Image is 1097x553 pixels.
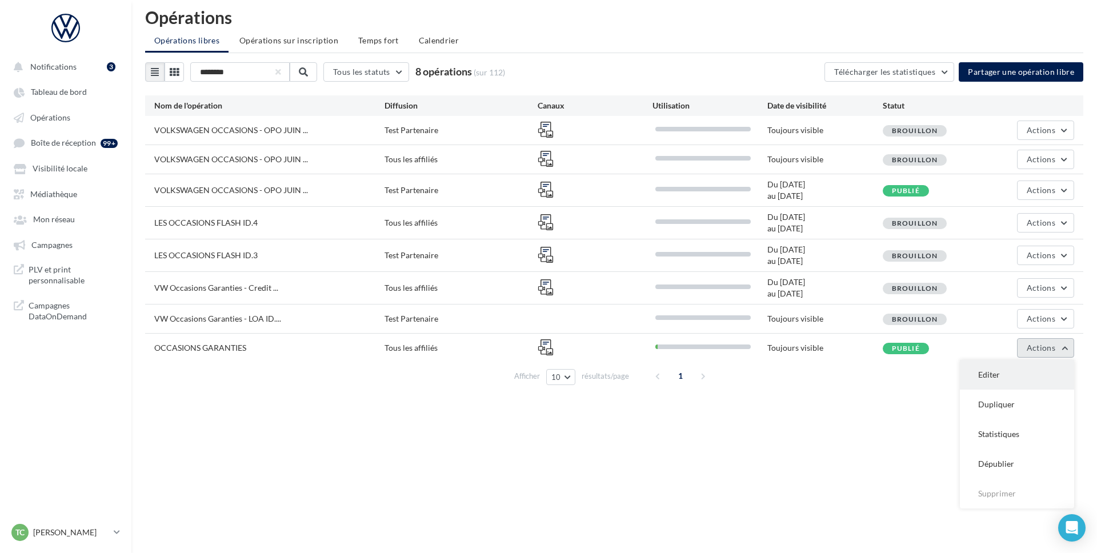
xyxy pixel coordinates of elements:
div: Diffusion [385,100,538,111]
span: VW Occasions Garanties - Credit ... [154,283,278,292]
span: Actions [1027,185,1055,195]
div: Test Partenaire [385,250,538,261]
span: résultats/page [582,371,629,382]
span: Actions [1027,283,1055,292]
div: Open Intercom Messenger [1058,514,1086,542]
span: Actions [1027,343,1055,352]
div: Test Partenaire [385,313,538,324]
span: Brouillon [892,284,938,292]
button: Actions [1017,278,1074,298]
button: Tous les statuts [323,62,409,82]
span: LES OCCASIONS FLASH ID.4 [154,218,258,227]
span: Notifications [30,62,77,71]
span: Brouillon [892,155,938,164]
span: Publié [892,344,920,352]
button: Télécharger les statistiques [824,62,954,82]
button: Actions [1017,246,1074,265]
a: Mon réseau [7,209,125,229]
span: Afficher [514,371,540,382]
button: Actions [1017,121,1074,140]
div: Date de visibilité [767,100,882,111]
a: Boîte de réception 99+ [7,132,125,153]
button: 10 [546,369,575,385]
span: PLV et print personnalisable [29,264,118,286]
span: Télécharger les statistiques [834,67,935,77]
div: Nom de l'opération [154,100,385,111]
span: Tous les statuts [333,67,390,77]
span: Actions [1027,125,1055,135]
a: Opérations [7,107,125,127]
div: Toujours visible [767,342,882,354]
span: Actions [1027,218,1055,227]
div: Opérations [145,9,1083,26]
button: Notifications 3 [7,56,120,77]
a: Visibilité locale [7,158,125,178]
button: Actions [1017,338,1074,358]
span: LES OCCASIONS FLASH ID.3 [154,250,258,260]
span: Médiathèque [30,189,77,199]
button: Statistiques [960,419,1074,449]
button: Editer [960,360,1074,390]
span: Boîte de réception [31,138,96,148]
button: Actions [1017,309,1074,328]
span: VOLKSWAGEN OCCASIONS - OPO JUIN ... [154,125,308,135]
div: 99+ [101,139,118,148]
div: Utilisation [652,100,767,111]
button: Partager une opération libre [959,62,1083,82]
div: Tous les affiliés [385,282,538,294]
span: Temps fort [358,35,399,45]
div: Toujours visible [767,154,882,165]
span: Actions [1027,154,1055,164]
span: 8 opérations [415,65,472,78]
div: Du [DATE] au [DATE] [767,276,882,299]
span: Calendrier [419,35,459,45]
div: Du [DATE] au [DATE] [767,179,882,202]
span: Actions [1027,250,1055,260]
div: 3 [107,62,115,71]
div: Canaux [538,100,652,111]
a: Campagnes DataOnDemand [7,295,125,327]
a: Campagnes [7,234,125,255]
button: Actions [1017,150,1074,169]
div: Tous les affiliés [385,217,538,229]
div: Test Partenaire [385,185,538,196]
span: (sur 112) [474,67,505,77]
div: Tous les affiliés [385,154,538,165]
button: Dupliquer [960,390,1074,419]
span: Opérations [30,113,70,122]
span: Brouillon [892,126,938,135]
button: Actions [1017,181,1074,200]
span: Campagnes DataOnDemand [29,300,118,322]
span: Visibilité locale [33,164,87,174]
div: Tous les affiliés [385,342,538,354]
span: OCCASIONS GARANTIES [154,343,246,352]
div: Statut [883,100,998,111]
a: Tableau de bord [7,81,125,102]
button: Actions [1017,213,1074,233]
div: Toujours visible [767,125,882,136]
span: VW Occasions Garanties - LOA ID.... [154,314,281,323]
div: Toujours visible [767,313,882,324]
a: TC [PERSON_NAME] [9,522,122,543]
div: Du [DATE] au [DATE] [767,244,882,267]
span: Brouillon [892,251,938,260]
span: Actions [1027,314,1055,323]
span: Brouillon [892,315,938,323]
p: [PERSON_NAME] [33,527,109,538]
span: 1 [671,367,690,385]
div: Test Partenaire [385,125,538,136]
div: Du [DATE] au [DATE] [767,211,882,234]
a: PLV et print personnalisable [7,259,125,291]
span: 10 [551,372,561,382]
button: Dépublier [960,449,1074,479]
span: VOLKSWAGEN OCCASIONS - OPO JUIN ... [154,185,308,195]
a: Médiathèque [7,183,125,204]
span: Mon réseau [33,215,75,225]
span: Opérations sur inscription [239,35,338,45]
span: VOLKSWAGEN OCCASIONS - OPO JUIN ... [154,154,308,164]
span: TC [15,527,25,538]
span: Tableau de bord [31,87,87,97]
span: Campagnes [31,240,73,250]
span: Publié [892,186,920,195]
span: Brouillon [892,219,938,227]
